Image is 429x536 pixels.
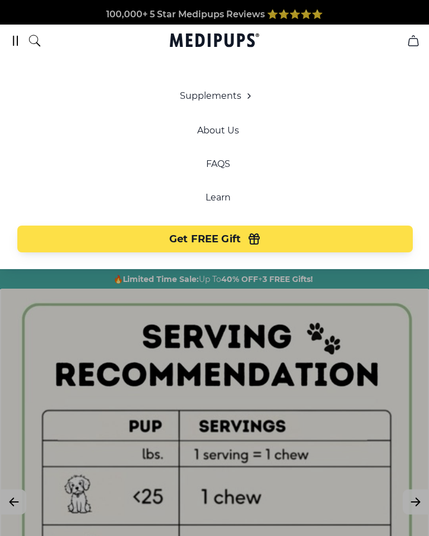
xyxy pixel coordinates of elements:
button: cart [400,27,427,54]
button: Get FREE Gift [17,226,413,252]
span: Supplements [180,90,241,102]
span: Get FREE Gift [169,233,241,246]
a: FAQS [206,159,230,170]
a: Medipups [170,32,259,51]
button: Supplements [180,89,256,103]
a: Learn [206,192,231,203]
button: burger-menu [9,34,22,47]
button: search [28,27,41,55]
a: About Us [197,125,239,136]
